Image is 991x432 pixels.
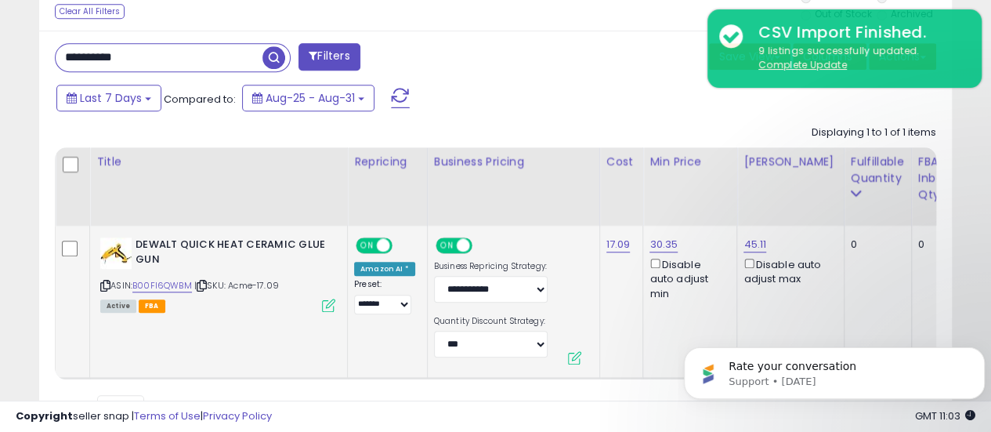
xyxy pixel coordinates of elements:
[357,239,377,252] span: ON
[434,316,548,327] label: Quantity Discount Strategy:
[16,409,272,424] div: seller snap | |
[743,237,766,252] a: 45.11
[164,92,236,107] span: Compared to:
[606,154,637,170] div: Cost
[16,408,73,423] strong: Copyright
[132,279,192,292] a: B00FI6QWBM
[437,239,457,252] span: ON
[918,238,960,252] div: 0
[136,238,326,270] b: DEWALT QUICK HEAT CERAMIC GLUE GUN
[743,154,837,170] div: [PERSON_NAME]
[747,44,970,73] div: 9 listings successfully updated.
[434,261,548,272] label: Business Repricing Strategy:
[139,299,165,313] span: FBA
[298,43,360,71] button: Filters
[649,256,725,301] div: Disable auto adjust min
[56,85,161,111] button: Last 7 Days
[891,7,933,20] label: Archived
[100,238,335,310] div: ASIN:
[606,237,631,252] a: 17.09
[469,239,494,252] span: OFF
[851,238,899,252] div: 0
[194,279,279,292] span: | SKU: Acme-17.09
[354,262,415,276] div: Amazon AI *
[100,238,132,269] img: 31QUgbBoIUL._SL40_.jpg
[390,239,415,252] span: OFF
[649,237,678,252] a: 30.35
[100,299,136,313] span: All listings currently available for purchase on Amazon
[918,154,965,203] div: FBA inbound Qty
[266,90,355,106] span: Aug-25 - Aug-31
[354,154,421,170] div: Repricing
[134,408,201,423] a: Terms of Use
[203,408,272,423] a: Privacy Policy
[743,256,831,286] div: Disable auto adjust max
[814,7,871,20] label: Out of Stock
[747,21,970,44] div: CSV Import Finished.
[434,154,593,170] div: Business Pricing
[758,58,847,71] u: Complete Update
[354,279,415,314] div: Preset:
[678,314,991,424] iframe: Intercom notifications message
[812,125,936,140] div: Displaying 1 to 1 of 1 items
[80,90,142,106] span: Last 7 Days
[851,154,905,187] div: Fulfillable Quantity
[242,85,374,111] button: Aug-25 - Aug-31
[649,154,730,170] div: Min Price
[96,154,341,170] div: Title
[55,4,125,19] div: Clear All Filters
